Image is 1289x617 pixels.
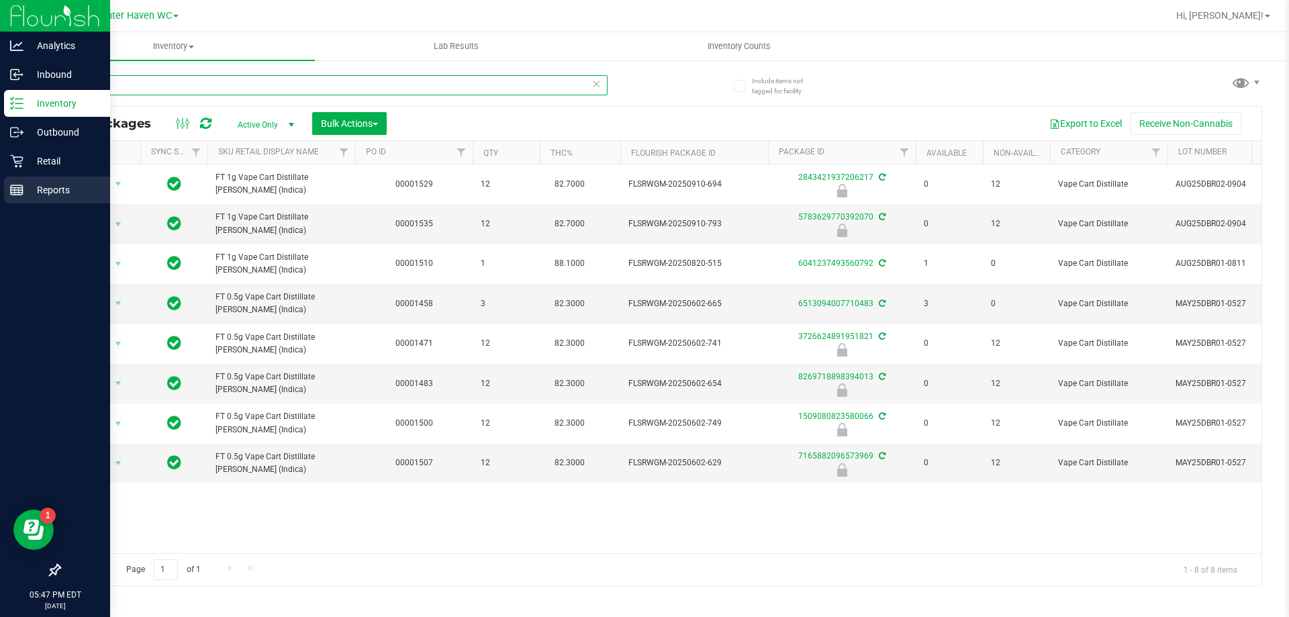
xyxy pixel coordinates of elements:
[216,410,347,436] span: FT 0.5g Vape Cart Distillate [PERSON_NAME] (Indica)
[23,124,104,140] p: Outbound
[1058,218,1159,230] span: Vape Cart Distillate
[366,147,386,156] a: PO ID
[1145,141,1167,164] a: Filter
[798,212,873,222] a: 5783629770392070
[877,173,886,182] span: Sync from Compliance System
[924,377,975,390] span: 0
[1176,218,1260,230] span: AUG25DBR02-0904
[1058,457,1159,469] span: Vape Cart Distillate
[395,458,433,467] a: 00001507
[798,412,873,421] a: 1509080823580066
[991,337,1042,350] span: 12
[23,182,104,198] p: Reports
[1176,297,1260,310] span: MAY25DBR01-0527
[548,294,591,314] span: 82.3000
[13,510,54,550] iframe: Resource center
[1176,178,1260,191] span: AUG25DBR02-0904
[481,377,532,390] span: 12
[70,116,164,131] span: All Packages
[395,379,433,388] a: 00001483
[59,75,608,95] input: Search Package ID, Item Name, SKU, Lot or Part Number...
[167,453,181,472] span: In Sync
[1178,147,1227,156] a: Lot Number
[766,184,918,197] div: Newly Received
[315,32,598,60] a: Lab Results
[1058,257,1159,270] span: Vape Cart Distillate
[631,148,716,158] a: Flourish Package ID
[481,218,532,230] span: 12
[924,297,975,310] span: 3
[689,40,789,52] span: Inventory Counts
[1058,337,1159,350] span: Vape Cart Distillate
[167,214,181,233] span: In Sync
[10,39,23,52] inline-svg: Analytics
[926,148,967,158] a: Available
[110,294,127,313] span: select
[877,451,886,461] span: Sync from Compliance System
[1131,112,1241,135] button: Receive Non-Cannabis
[151,147,203,156] a: Sync Status
[798,451,873,461] a: 7165882096573969
[481,178,532,191] span: 12
[110,454,127,473] span: select
[218,147,319,156] a: Sku Retail Display Name
[154,559,178,580] input: 1
[628,337,760,350] span: FLSRWGM-20250602-741
[924,337,975,350] span: 0
[95,10,172,21] span: Winter Haven WC
[991,297,1042,310] span: 0
[894,141,916,164] a: Filter
[924,257,975,270] span: 1
[6,589,104,601] p: 05:47 PM EDT
[10,183,23,197] inline-svg: Reports
[877,332,886,341] span: Sync from Compliance System
[551,148,573,158] a: THC%
[450,141,473,164] a: Filter
[991,178,1042,191] span: 12
[798,299,873,308] a: 6513094007710483
[216,291,347,316] span: FT 0.5g Vape Cart Distillate [PERSON_NAME] (Indica)
[924,417,975,430] span: 0
[395,418,433,428] a: 00001500
[216,450,347,476] span: FT 0.5g Vape Cart Distillate [PERSON_NAME] (Indica)
[1173,559,1248,579] span: 1 - 8 of 8 items
[40,508,56,524] iframe: Resource center unread badge
[1058,377,1159,390] span: Vape Cart Distillate
[924,218,975,230] span: 0
[766,343,918,357] div: Newly Received
[216,331,347,357] span: FT 0.5g Vape Cart Distillate [PERSON_NAME] (Indica)
[752,76,819,96] span: Include items not tagged for facility
[877,212,886,222] span: Sync from Compliance System
[548,453,591,473] span: 82.3000
[779,147,824,156] a: Package ID
[766,463,918,477] div: Newly Received
[548,254,591,273] span: 88.1000
[924,178,975,191] span: 0
[628,457,760,469] span: FLSRWGM-20250602-629
[167,414,181,432] span: In Sync
[1176,337,1260,350] span: MAY25DBR01-0527
[994,148,1053,158] a: Non-Available
[10,97,23,110] inline-svg: Inventory
[877,412,886,421] span: Sync from Compliance System
[10,154,23,168] inline-svg: Retail
[598,32,880,60] a: Inventory Counts
[115,559,211,580] span: Page of 1
[23,95,104,111] p: Inventory
[766,224,918,237] div: Newly Received
[481,257,532,270] span: 1
[6,601,104,611] p: [DATE]
[10,68,23,81] inline-svg: Inbound
[548,214,591,234] span: 82.7000
[333,141,355,164] a: Filter
[1058,178,1159,191] span: Vape Cart Distillate
[23,38,104,54] p: Analytics
[1041,112,1131,135] button: Export to Excel
[167,374,181,393] span: In Sync
[628,377,760,390] span: FLSRWGM-20250602-654
[1176,457,1260,469] span: MAY25DBR01-0527
[1058,297,1159,310] span: Vape Cart Distillate
[395,258,433,268] a: 00001510
[110,334,127,353] span: select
